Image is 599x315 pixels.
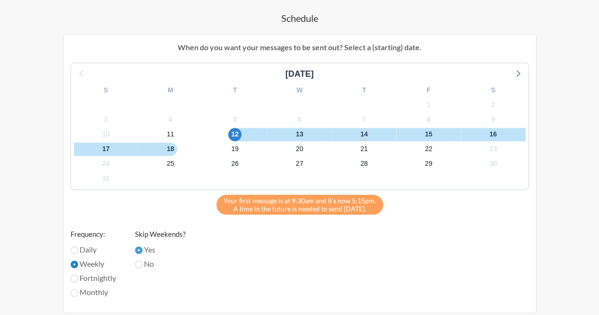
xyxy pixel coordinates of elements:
span: Friday, September 5, 2025 [228,113,241,126]
span: Thursday, September 11, 2025 [164,128,177,141]
label: Skip Weekends? [135,229,186,240]
span: Wednesday, September 10, 2025 [99,128,113,141]
span: Saturday, September 27, 2025 [293,157,306,171]
h4: Schedule [28,11,571,25]
span: Monday, September 15, 2025 [422,128,435,141]
span: Sunday, September 14, 2025 [358,128,371,141]
label: Fortnightly [71,272,116,284]
input: Daily [71,246,78,254]
span: Thursday, September 25, 2025 [164,157,177,171]
span: Wednesday, September 24, 2025 [99,157,113,171]
input: No [135,261,143,268]
div: F [396,83,461,98]
span: Thursday, September 18, 2025 [164,143,177,156]
div: T [203,83,267,98]
div: S [461,83,525,98]
span: Friday, September 26, 2025 [228,157,241,171]
span: Saturday, September 20, 2025 [293,143,306,156]
span: Tuesday, September 30, 2025 [486,157,500,171]
div: W [267,83,331,98]
span: Wednesday, September 17, 2025 [99,143,113,156]
p: When do you want your messages to be sent out? Select a (starting) date. [71,42,529,53]
span: Tuesday, September 23, 2025 [486,143,500,156]
span: Sunday, September 7, 2025 [358,113,371,126]
span: Friday, September 12, 2025 [228,128,241,141]
span: Sunday, September 28, 2025 [358,157,371,171]
label: Daily [71,244,116,255]
input: Monthly [71,289,78,297]
span: Wednesday, October 1, 2025 [99,172,113,185]
span: Saturday, September 6, 2025 [293,113,306,126]
span: Tuesday, September 16, 2025 [486,128,500,141]
input: Yes [135,246,143,254]
label: No [135,258,186,270]
span: Sunday, September 21, 2025 [358,143,371,156]
span: Monday, September 8, 2025 [422,113,435,126]
div: A time in the future is needed to send [DATE]. [216,195,383,215]
label: Frequency: [71,229,116,240]
span: Saturday, September 13, 2025 [293,128,306,141]
span: Monday, September 1, 2025 [422,98,435,111]
label: Weekly [71,258,116,270]
div: [DATE] [282,68,318,81]
div: T [332,83,396,98]
span: Tuesday, September 9, 2025 [486,113,500,126]
label: Monthly [71,287,116,298]
label: Yes [135,244,186,255]
input: Weekly [71,261,78,268]
input: Fortnightly [71,275,78,282]
span: Monday, September 22, 2025 [422,143,435,156]
span: Your first message is at 9:30am and it's now 5:15pm. [224,197,376,205]
span: Friday, September 19, 2025 [228,143,241,156]
span: Tuesday, September 2, 2025 [486,98,500,111]
span: Monday, September 29, 2025 [422,157,435,171]
span: Wednesday, September 3, 2025 [99,113,113,126]
div: S [74,83,138,98]
span: Thursday, September 4, 2025 [164,113,177,126]
div: M [138,83,203,98]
